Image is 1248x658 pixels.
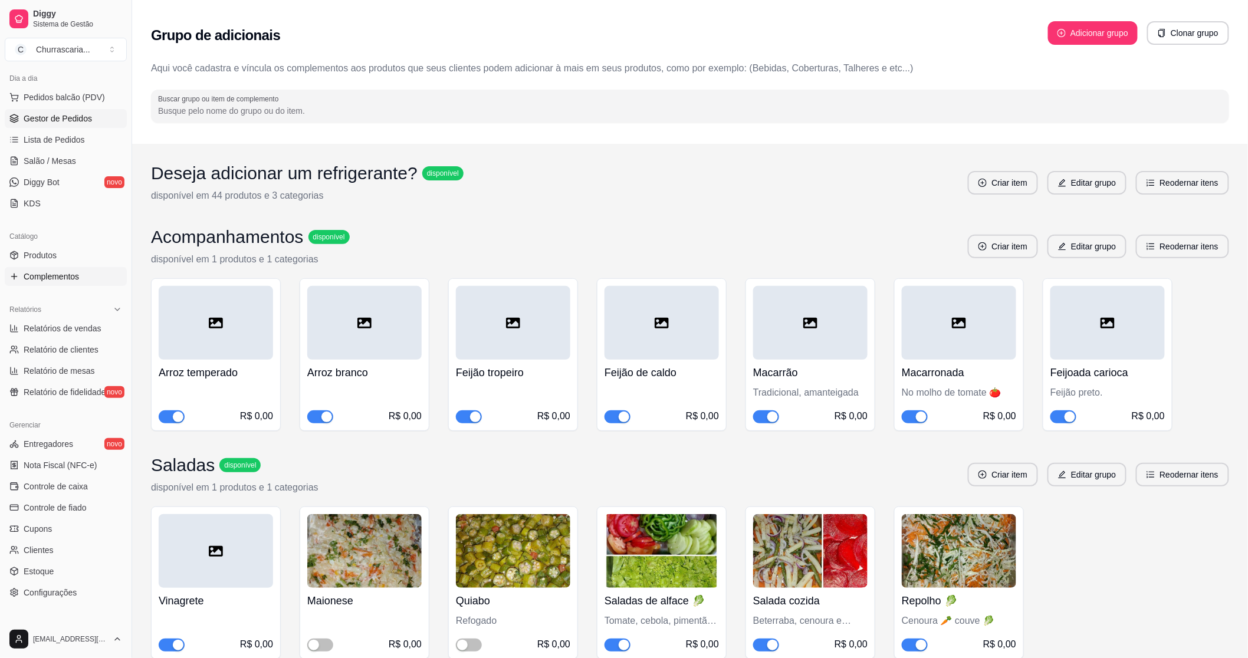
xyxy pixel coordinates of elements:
div: Gerenciar [5,416,127,435]
button: plus-circleCriar item [968,463,1038,486]
button: [EMAIL_ADDRESS][DOMAIN_NAME] [5,625,127,653]
span: ordered-list [1147,242,1155,251]
a: Diggy Botnovo [5,173,127,192]
h3: Deseja adicionar um refrigerante? [151,163,418,184]
a: Gestor de Pedidos [5,109,127,128]
img: product-image [902,514,1016,588]
a: Relatório de mesas [5,361,127,380]
h4: Maionese [307,593,422,609]
span: Sistema de Gestão [33,19,122,29]
div: Churrascaria ... [36,44,90,55]
span: Diggy [33,9,122,19]
label: Buscar grupo ou item de complemento [158,94,283,104]
button: Pedidos balcão (PDV) [5,88,127,107]
div: R$ 0,00 [240,637,273,652]
div: R$ 0,00 [389,637,422,652]
div: R$ 0,00 [835,409,868,423]
a: Clientes [5,541,127,560]
h3: Acompanhamentos [151,226,304,248]
a: KDS [5,194,127,213]
a: Relatório de clientes [5,340,127,359]
h4: Saladas de alface 🥬 [605,593,719,609]
button: editEditar grupo [1047,463,1127,486]
h4: Feijão tropeiro [456,364,570,381]
span: plus-circle [978,179,987,187]
span: [EMAIL_ADDRESS][DOMAIN_NAME] [33,634,108,644]
a: Controle de caixa [5,477,127,496]
div: Feijão preto. [1050,386,1165,400]
div: Refogado [456,614,570,628]
p: disponível em 44 produtos e 3 categorias [151,189,464,203]
span: edit [1058,179,1066,187]
a: Salão / Mesas [5,152,127,170]
a: Complementos [5,267,127,286]
span: Diggy Bot [24,176,60,188]
span: ordered-list [1147,179,1155,187]
a: Produtos [5,246,127,265]
div: Dia a dia [5,69,127,88]
div: No molho de tomate 🍅 [902,386,1016,400]
a: Relatórios de vendas [5,319,127,338]
p: disponível em 1 produtos e 1 categorias [151,481,318,495]
button: copyClonar grupo [1147,21,1229,45]
span: Gestor de Pedidos [24,113,92,124]
h4: Macarronada [902,364,1016,381]
div: R$ 0,00 [537,409,570,423]
span: Complementos [24,271,79,282]
h4: Quiabo [456,593,570,609]
div: R$ 0,00 [686,409,719,423]
h4: Arroz branco [307,364,422,381]
h2: Grupo de adicionais [151,26,280,45]
div: R$ 0,00 [835,637,868,652]
h4: Feijão de caldo [605,364,719,381]
a: DiggySistema de Gestão [5,5,127,33]
button: plus-circleAdicionar grupo [1048,21,1138,45]
a: Estoque [5,562,127,581]
span: Nota Fiscal (NFC-e) [24,459,97,471]
div: R$ 0,00 [983,637,1016,652]
h4: Vinagrete [159,593,273,609]
h4: Arroz temperado [159,364,273,381]
span: plus-circle [978,242,987,251]
span: Salão / Mesas [24,155,76,167]
span: Clientes [24,544,54,556]
a: Controle de fiado [5,498,127,517]
span: copy [1158,29,1166,37]
div: R$ 0,00 [537,637,570,652]
button: ordered-listReodernar itens [1136,171,1229,195]
span: KDS [24,198,41,209]
div: R$ 0,00 [983,409,1016,423]
button: plus-circleCriar item [968,235,1038,258]
span: plus-circle [978,471,987,479]
img: product-image [307,514,422,588]
img: product-image [753,514,868,588]
div: R$ 0,00 [686,637,719,652]
span: Relatório de clientes [24,344,98,356]
div: Tomate, cebola, pimentão, e pepino 🥒 [605,614,719,628]
button: editEditar grupo [1047,235,1127,258]
span: Estoque [24,565,54,577]
div: Beterraba, cenoura e batata. [753,614,868,628]
p: Aqui você cadastra e víncula os complementos aos produtos que seus clientes podem adicionar à mai... [151,61,1229,75]
a: Lista de Pedidos [5,130,127,149]
img: product-image [605,514,719,588]
span: Relatórios [9,305,41,314]
span: C [15,44,27,55]
div: Diggy [5,616,127,635]
span: Produtos [24,249,57,261]
button: editEditar grupo [1047,171,1127,195]
span: Relatório de fidelidade [24,386,106,398]
div: Cenoura 🥕 couve 🥬 [902,614,1016,628]
h4: Feijoada carioca [1050,364,1165,381]
div: Catálogo [5,227,127,246]
a: Entregadoresnovo [5,435,127,453]
div: R$ 0,00 [240,409,273,423]
button: ordered-listReodernar itens [1136,463,1229,486]
button: Select a team [5,38,127,61]
span: Configurações [24,587,77,598]
button: plus-circleCriar item [968,171,1038,195]
span: disponível [425,169,461,178]
div: R$ 0,00 [1132,409,1165,423]
h4: Repolho 🥬 [902,593,1016,609]
div: R$ 0,00 [389,409,422,423]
